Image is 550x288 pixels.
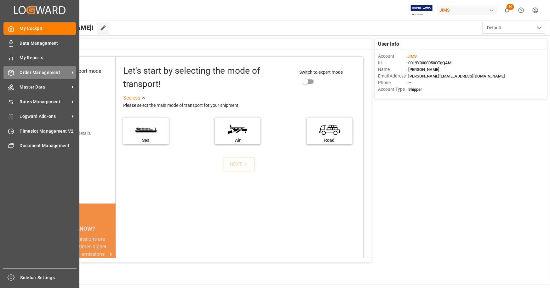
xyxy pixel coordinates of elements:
[123,102,359,109] div: Please select the main mode of transport for your shipment.
[406,80,411,85] span: : —
[406,87,422,92] span: : Shipper
[500,3,514,17] button: show 16 new notifications
[126,137,166,144] div: Sea
[406,67,439,72] span: : [PERSON_NAME]
[107,235,116,273] button: next slide / item
[407,54,417,59] span: JIMS
[378,66,406,73] span: Name
[378,60,406,66] span: Id
[20,69,70,76] span: Order Management
[20,40,76,47] span: Data Management
[20,128,76,135] span: Timeslot Management V2
[437,4,500,16] button: JIMS
[20,55,76,61] span: My Reports
[20,142,76,149] span: Document Management
[378,86,406,93] span: Account Type
[482,22,545,34] button: open menu
[230,161,249,168] div: NEXT
[487,25,501,31] span: Default
[3,37,76,49] a: Data Management
[3,22,76,35] a: My Cockpit
[51,130,91,137] div: Add shipping details
[378,53,406,60] span: Account
[20,274,77,281] span: Sidebar Settings
[123,94,140,102] div: See less
[378,73,406,79] span: Email Address
[218,137,257,144] div: Air
[406,60,451,65] span: : 0019Y0000050OTgQAM
[3,140,76,152] a: Document Management
[20,84,70,90] span: Master Data
[406,74,505,78] span: : [PERSON_NAME][EMAIL_ADDRESS][DOMAIN_NAME]
[20,113,70,120] span: Logward Add-ons
[507,4,514,10] span: 16
[514,3,528,17] button: Help Center
[224,158,255,171] button: NEXT
[411,5,433,16] img: Exertis%20JAM%20-%20Email%20Logo.jpg_1722504956.jpg
[378,79,406,86] span: Phone
[3,125,76,137] a: Timeslot Management V2
[20,99,70,105] span: Rates Management
[310,137,349,144] div: Road
[378,40,399,48] span: User Info
[437,6,497,15] div: JIMS
[20,25,76,32] span: My Cockpit
[123,64,293,91] div: Let's start by selecting the mode of transport!
[3,52,76,64] a: My Reports
[299,70,343,75] span: Switch to expert mode
[406,54,417,59] span: :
